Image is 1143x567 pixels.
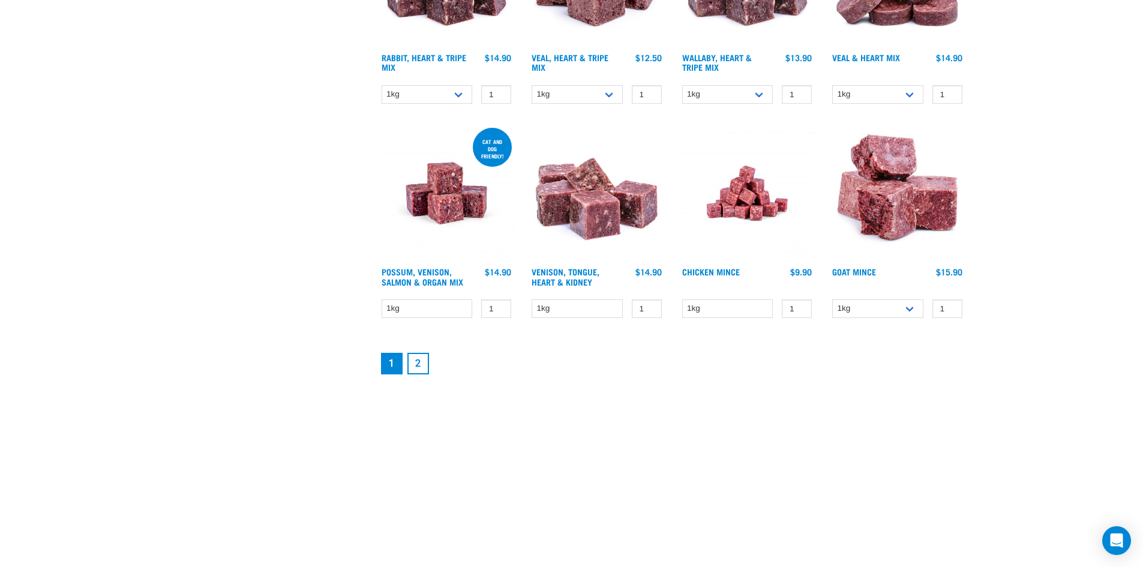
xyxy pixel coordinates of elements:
[632,85,662,104] input: 1
[407,353,429,374] a: Goto page 2
[473,133,512,165] div: cat and dog friendly!
[529,125,665,262] img: Pile Of Cubed Venison Tongue Mix For Pets
[481,85,511,104] input: 1
[936,267,962,277] div: $15.90
[532,55,608,69] a: Veal, Heart & Tripe Mix
[1102,526,1131,555] div: Open Intercom Messenger
[635,53,662,62] div: $12.50
[782,85,812,104] input: 1
[532,269,599,283] a: Venison, Tongue, Heart & Kidney
[790,267,812,277] div: $9.90
[682,55,752,69] a: Wallaby, Heart & Tripe Mix
[785,53,812,62] div: $13.90
[829,125,965,262] img: 1077 Wild Goat Mince 01
[932,85,962,104] input: 1
[932,299,962,318] input: 1
[379,350,965,377] nav: pagination
[782,299,812,318] input: 1
[485,53,511,62] div: $14.90
[382,55,466,69] a: Rabbit, Heart & Tripe Mix
[485,267,511,277] div: $14.90
[632,299,662,318] input: 1
[379,125,515,262] img: Possum Venison Salmon Organ 1626
[936,53,962,62] div: $14.90
[679,125,815,262] img: Chicken M Ince 1613
[382,269,463,283] a: Possum, Venison, Salmon & Organ Mix
[682,269,740,274] a: Chicken Mince
[832,269,876,274] a: Goat Mince
[832,55,900,59] a: Veal & Heart Mix
[481,299,511,318] input: 1
[381,353,403,374] a: Page 1
[635,267,662,277] div: $14.90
